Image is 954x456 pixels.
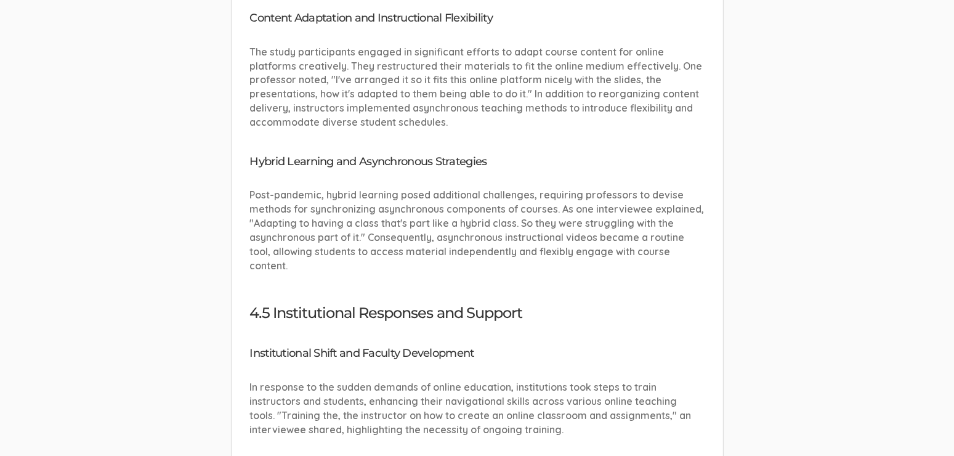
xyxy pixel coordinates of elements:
[250,12,705,25] h4: Content Adaptation and Instructional Flexibility
[250,305,705,321] h3: 4.5 Institutional Responses and Support
[250,380,705,436] p: In response to the sudden demands of online education, institutions took steps to train instructo...
[250,348,705,360] h4: Institutional Shift and Faculty Development
[892,397,954,456] iframe: Chat Widget
[250,156,705,168] h4: Hybrid Learning and Asynchronous Strategies
[250,188,705,272] p: Post-pandemic, hybrid learning posed additional challenges, requiring professors to devise method...
[250,45,705,129] p: The study participants engaged in significant efforts to adapt course content for online platform...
